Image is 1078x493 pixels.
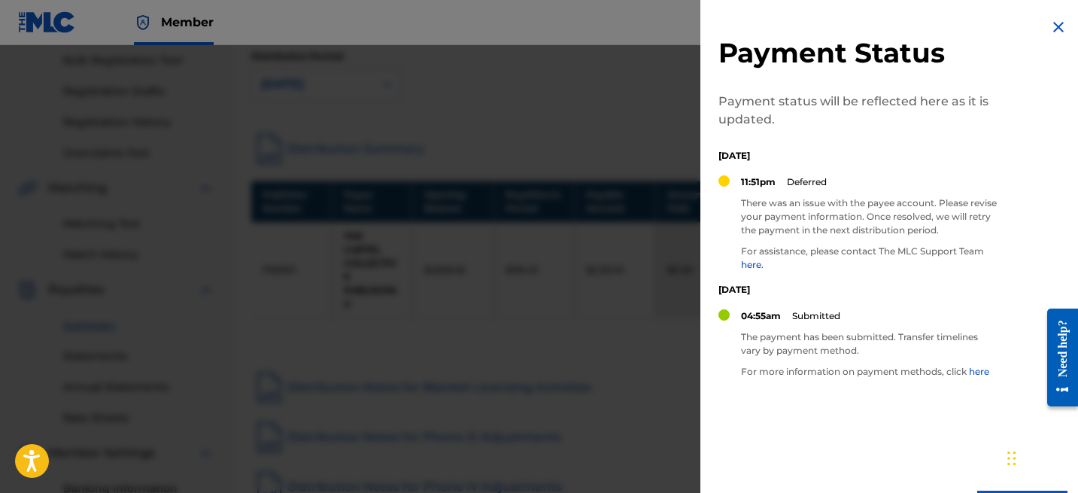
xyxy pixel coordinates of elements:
[741,259,764,270] a: here.
[1007,436,1016,481] div: Drag
[741,196,997,237] p: There was an issue with the payee account. Please revise your payment information. Once resolved,...
[741,309,781,323] p: 04:55am
[1003,421,1078,493] iframe: Chat Widget
[741,365,997,379] p: For more information on payment methods, click
[161,14,214,31] span: Member
[718,36,997,70] h2: Payment Status
[741,330,997,358] p: The payment has been submitted. Transfer timelines vary by payment method.
[718,149,997,163] p: [DATE]
[1036,297,1078,418] iframe: Resource Center
[787,175,827,189] p: Deferred
[18,11,76,33] img: MLC Logo
[792,309,840,323] p: Submitted
[741,175,776,189] p: 11:51pm
[134,14,152,32] img: Top Rightsholder
[969,366,989,377] a: here
[718,283,997,297] p: [DATE]
[718,93,997,129] p: Payment status will be reflected here as it is updated.
[741,245,997,272] p: For assistance, please contact The MLC Support Team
